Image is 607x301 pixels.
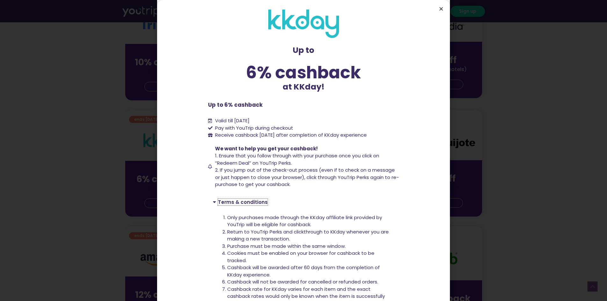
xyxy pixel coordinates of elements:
p: Up to [208,44,399,56]
a: Terms & conditions [218,199,268,205]
span: Only purchases made through the KKday affiliate link provided by YouTrip will be eligible for cas... [227,214,382,228]
span: Valid till [DATE] [215,117,249,124]
p: at KKday! [208,81,399,93]
span: 1. Ensure that you follow through with your purchase once you click on “Redeem Deal” on YouTrip P... [215,152,379,166]
span: Cashback will not be awarded for cancelled or refunded orders. [227,278,378,285]
span: Pay with YouTrip during checkout [213,125,293,132]
span: Cashback will be awarded after 60 days from the completion of KKday experience. [227,264,380,278]
a: Close [439,6,444,11]
span: Purchase must be made within the same window. [227,243,346,249]
div: 6% cashback [208,64,399,81]
span: Return to YouTrip Perks and clickthrough to KKday whenever you are making a new transaction. [227,228,389,242]
span: 2. If you jump out of the check-out process (even if to check on a message or just happen to clos... [215,167,399,188]
div: Terms & conditions [208,195,399,209]
span: Cookies must be enabled on your browser for cashback to be tracked. [227,250,374,264]
span: Receive cashback [DATE] after completion of KKday experience [215,132,367,138]
span: We want to help you get your cashback! [215,145,318,152]
b: Up to 6% cashback [208,101,263,109]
